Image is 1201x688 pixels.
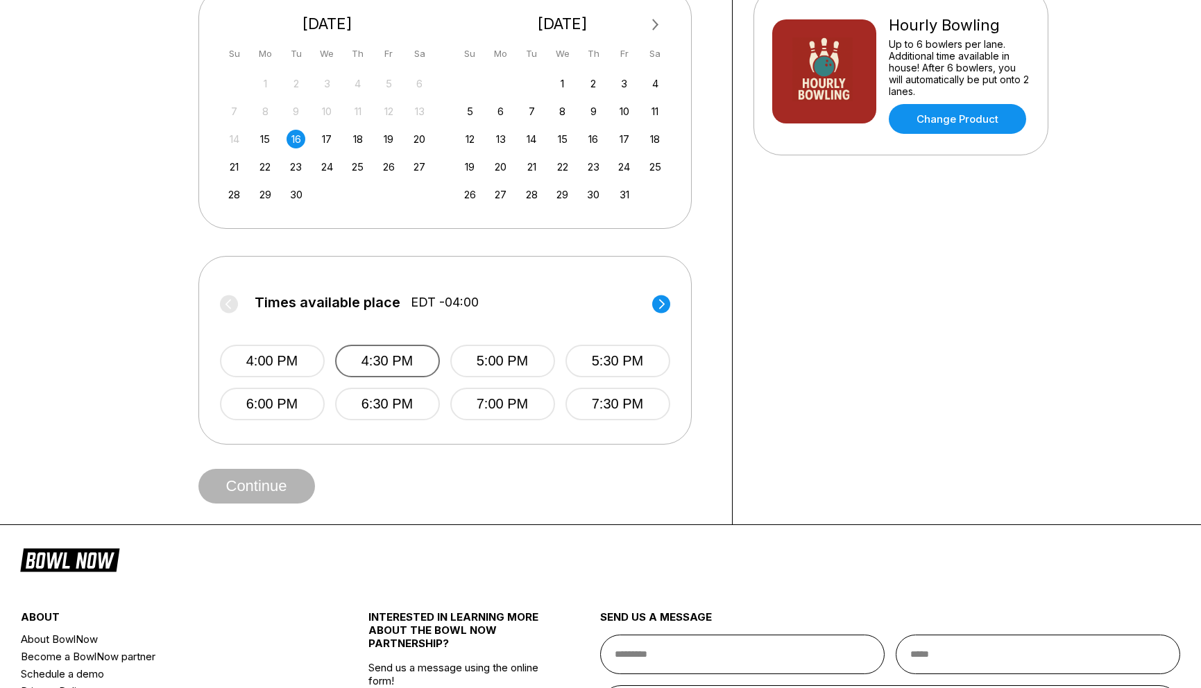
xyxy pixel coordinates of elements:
div: Choose Tuesday, October 7th, 2025 [522,102,541,121]
div: Hourly Bowling [889,16,1030,35]
div: Not available Thursday, September 11th, 2025 [348,102,367,121]
span: EDT -04:00 [411,295,479,310]
div: month 2025-09 [223,73,432,204]
div: Not available Saturday, September 6th, 2025 [410,74,429,93]
img: Hourly Bowling [772,19,876,123]
div: Choose Tuesday, October 28th, 2025 [522,185,541,204]
button: 5:30 PM [565,345,670,377]
div: Choose Saturday, October 18th, 2025 [646,130,665,148]
div: Choose Sunday, September 28th, 2025 [225,185,244,204]
div: Choose Friday, September 26th, 2025 [380,157,398,176]
div: Choose Monday, September 22nd, 2025 [256,157,275,176]
div: Choose Monday, October 6th, 2025 [491,102,510,121]
div: [DATE] [220,15,435,33]
button: 5:00 PM [450,345,555,377]
div: Not available Monday, September 1st, 2025 [256,74,275,93]
div: Mo [256,44,275,63]
div: Th [584,44,603,63]
div: We [318,44,337,63]
div: Not available Wednesday, September 10th, 2025 [318,102,337,121]
div: month 2025-10 [459,73,667,204]
div: Sa [646,44,665,63]
div: Sa [410,44,429,63]
span: Times available place [255,295,400,310]
div: Choose Tuesday, September 23rd, 2025 [287,157,305,176]
div: Choose Wednesday, October 8th, 2025 [553,102,572,121]
div: [DATE] [455,15,670,33]
div: Choose Sunday, October 12th, 2025 [461,130,479,148]
div: Choose Saturday, October 25th, 2025 [646,157,665,176]
div: Choose Friday, October 3rd, 2025 [615,74,633,93]
a: Become a BowlNow partner [21,648,311,665]
div: Tu [287,44,305,63]
div: Choose Wednesday, October 22nd, 2025 [553,157,572,176]
div: Choose Thursday, September 25th, 2025 [348,157,367,176]
div: Choose Wednesday, September 17th, 2025 [318,130,337,148]
button: Next Month [645,14,667,36]
div: Not available Tuesday, September 9th, 2025 [287,102,305,121]
div: Choose Tuesday, September 16th, 2025 [287,130,305,148]
div: Choose Monday, October 13th, 2025 [491,130,510,148]
div: We [553,44,572,63]
div: Choose Monday, September 29th, 2025 [256,185,275,204]
div: Choose Thursday, October 9th, 2025 [584,102,603,121]
div: Choose Friday, October 17th, 2025 [615,130,633,148]
div: Choose Sunday, October 5th, 2025 [461,102,479,121]
div: Choose Sunday, October 19th, 2025 [461,157,479,176]
div: Choose Tuesday, September 30th, 2025 [287,185,305,204]
div: Not available Thursday, September 4th, 2025 [348,74,367,93]
div: Choose Friday, October 24th, 2025 [615,157,633,176]
div: Choose Saturday, October 4th, 2025 [646,74,665,93]
div: Choose Thursday, October 16th, 2025 [584,130,603,148]
div: Choose Tuesday, October 21st, 2025 [522,157,541,176]
div: Choose Monday, October 20th, 2025 [491,157,510,176]
div: Choose Wednesday, September 24th, 2025 [318,157,337,176]
a: Schedule a demo [21,665,311,682]
div: send us a message [600,610,1180,635]
div: Not available Sunday, September 7th, 2025 [225,102,244,121]
div: Mo [491,44,510,63]
div: Choose Saturday, September 27th, 2025 [410,157,429,176]
div: Fr [615,44,633,63]
button: 7:30 PM [565,388,670,420]
div: Choose Friday, October 10th, 2025 [615,102,633,121]
div: Choose Monday, October 27th, 2025 [491,185,510,204]
div: Not available Monday, September 8th, 2025 [256,102,275,121]
div: Th [348,44,367,63]
div: Choose Wednesday, October 15th, 2025 [553,130,572,148]
a: About BowlNow [21,630,311,648]
div: Not available Friday, September 12th, 2025 [380,102,398,121]
div: Choose Thursday, October 30th, 2025 [584,185,603,204]
div: INTERESTED IN LEARNING MORE ABOUT THE BOWL NOW PARTNERSHIP? [368,610,543,661]
div: Choose Tuesday, October 14th, 2025 [522,130,541,148]
div: Tu [522,44,541,63]
div: Choose Sunday, September 21st, 2025 [225,157,244,176]
div: Choose Friday, October 31st, 2025 [615,185,633,204]
button: 6:00 PM [220,388,325,420]
div: Choose Saturday, October 11th, 2025 [646,102,665,121]
div: Not available Sunday, September 14th, 2025 [225,130,244,148]
button: 4:00 PM [220,345,325,377]
div: about [21,610,311,630]
button: 6:30 PM [335,388,440,420]
div: Choose Saturday, September 20th, 2025 [410,130,429,148]
div: Choose Thursday, October 2nd, 2025 [584,74,603,93]
div: Choose Monday, September 15th, 2025 [256,130,275,148]
div: Up to 6 bowlers per lane. Additional time available in house! After 6 bowlers, you will automatic... [889,38,1030,97]
div: Choose Wednesday, October 1st, 2025 [553,74,572,93]
div: Choose Wednesday, October 29th, 2025 [553,185,572,204]
div: Not available Friday, September 5th, 2025 [380,74,398,93]
div: Choose Thursday, October 23rd, 2025 [584,157,603,176]
div: Choose Sunday, October 26th, 2025 [461,185,479,204]
div: Not available Tuesday, September 2nd, 2025 [287,74,305,93]
div: Su [225,44,244,63]
button: 4:30 PM [335,345,440,377]
div: Not available Saturday, September 13th, 2025 [410,102,429,121]
div: Su [461,44,479,63]
button: 7:00 PM [450,388,555,420]
div: Not available Wednesday, September 3rd, 2025 [318,74,337,93]
div: Choose Friday, September 19th, 2025 [380,130,398,148]
div: Choose Thursday, September 18th, 2025 [348,130,367,148]
a: Change Product [889,104,1026,134]
div: Fr [380,44,398,63]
